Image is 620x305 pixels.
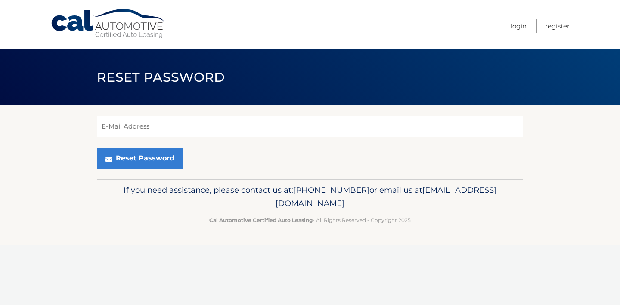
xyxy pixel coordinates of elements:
span: [PHONE_NUMBER] [293,185,369,195]
p: If you need assistance, please contact us at: or email us at [102,183,518,211]
strong: Cal Automotive Certified Auto Leasing [209,217,313,223]
span: Reset Password [97,69,225,85]
a: Login [511,19,527,33]
p: - All Rights Reserved - Copyright 2025 [102,216,518,225]
a: Cal Automotive [50,9,167,39]
a: Register [545,19,570,33]
input: E-Mail Address [97,116,523,137]
button: Reset Password [97,148,183,169]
